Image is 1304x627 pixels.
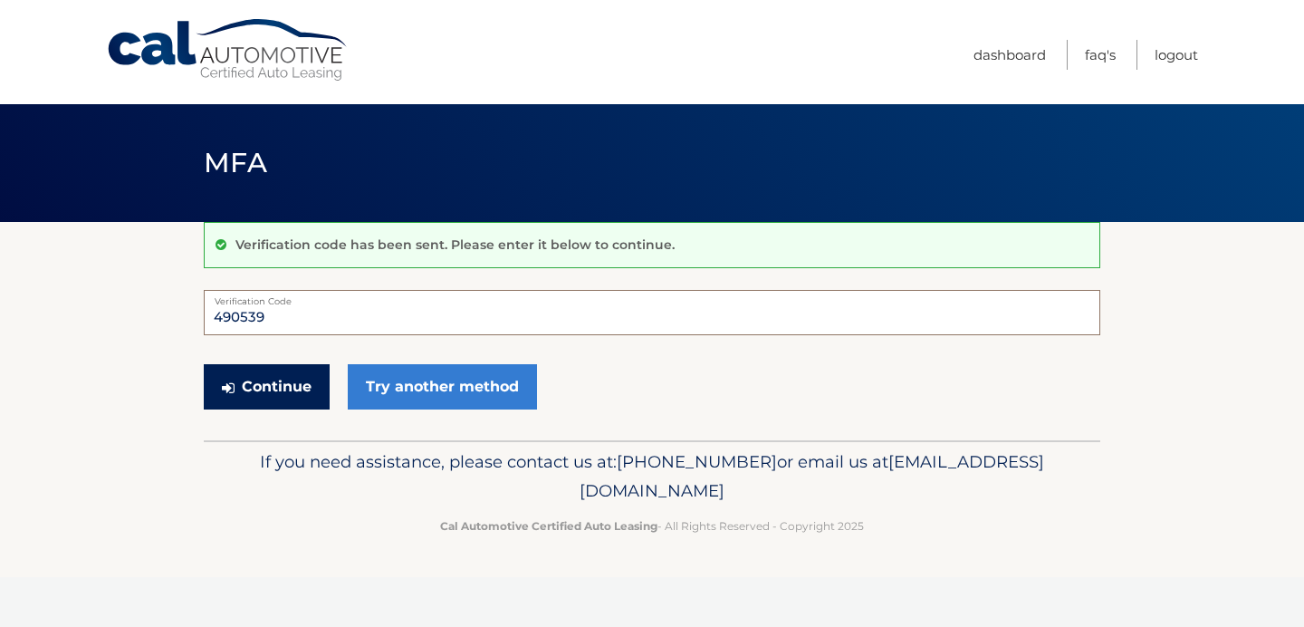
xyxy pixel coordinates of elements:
[1155,40,1198,70] a: Logout
[973,40,1046,70] a: Dashboard
[348,364,537,410] a: Try another method
[204,146,267,179] span: MFA
[204,290,1100,335] input: Verification Code
[204,364,330,410] button: Continue
[440,519,657,533] strong: Cal Automotive Certified Auto Leasing
[617,451,777,472] span: [PHONE_NUMBER]
[1085,40,1116,70] a: FAQ's
[580,451,1044,501] span: [EMAIL_ADDRESS][DOMAIN_NAME]
[204,290,1100,304] label: Verification Code
[235,236,675,253] p: Verification code has been sent. Please enter it below to continue.
[106,18,350,82] a: Cal Automotive
[216,448,1088,506] p: If you need assistance, please contact us at: or email us at
[216,516,1088,535] p: - All Rights Reserved - Copyright 2025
